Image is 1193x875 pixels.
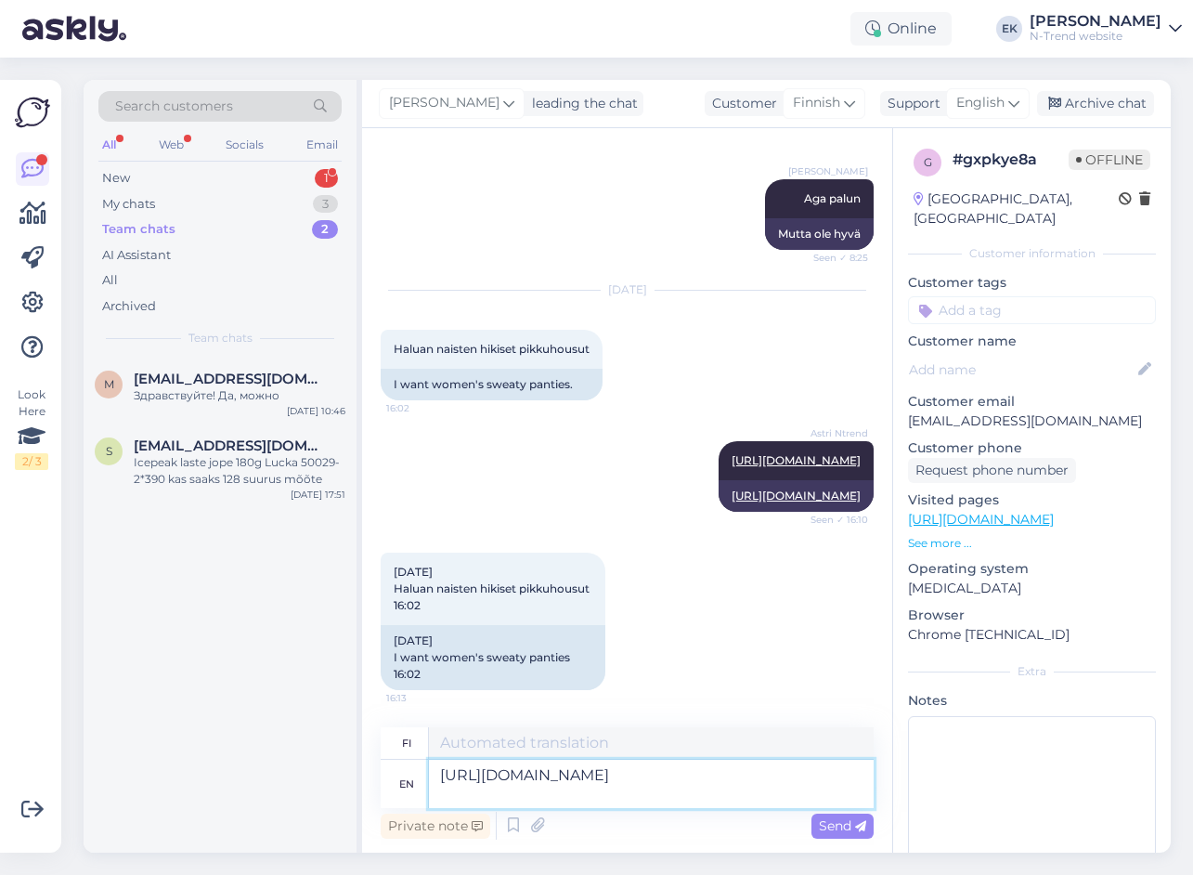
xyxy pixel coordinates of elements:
div: I want women's sweaty panties. [381,369,603,400]
p: [MEDICAL_DATA] [908,579,1156,598]
div: New [102,169,130,188]
div: [PERSON_NAME] [1030,14,1161,29]
div: Support [880,94,940,113]
p: Visited pages [908,490,1156,510]
span: 16:13 [386,691,456,705]
div: Mutta ole hyvä [765,218,874,250]
a: [PERSON_NAME]N-Trend website [1030,14,1182,44]
span: Astri Ntrend [798,426,868,440]
div: AI Assistant [102,246,171,265]
p: Notes [908,691,1156,711]
a: [URL][DOMAIN_NAME] [908,511,1054,528]
span: Aga palun [804,191,861,205]
div: Team chats [102,220,175,239]
div: [DATE] 10:46 [287,404,345,418]
div: Look Here [15,386,48,470]
span: S [106,444,112,458]
span: English [956,93,1005,113]
div: My chats [102,195,155,214]
div: Archived [102,297,156,316]
span: g [924,155,932,169]
span: [DATE] Haluan naisten hikiset pikkuhousut 16:02 [394,565,592,612]
p: [EMAIL_ADDRESS][DOMAIN_NAME] [908,411,1156,431]
span: Send [819,817,866,834]
div: Private note [381,814,490,839]
div: Extra [908,663,1156,680]
span: m [104,377,114,391]
div: Email [303,133,342,157]
div: [DATE] [381,281,874,298]
div: Customer [705,94,777,113]
p: See more ... [908,535,1156,552]
div: All [102,271,118,290]
span: Search customers [115,97,233,116]
div: All [98,133,120,157]
div: Archive chat [1037,91,1154,116]
span: Haluan naisten hikiset pikkuhousut [394,342,590,356]
span: Team chats [188,330,253,346]
span: 16:02 [386,401,456,415]
p: Customer phone [908,438,1156,458]
p: Browser [908,606,1156,625]
div: [GEOGRAPHIC_DATA], [GEOGRAPHIC_DATA] [914,189,1119,229]
span: Finnish [793,93,840,113]
div: leading the chat [525,94,638,113]
div: N-Trend website [1030,29,1161,44]
span: Sigridtyse@gmail.com [134,437,327,454]
textarea: [URL][DOMAIN_NAME] [429,760,874,808]
div: en [399,768,414,800]
div: Icepeak laste jope 180g Lucka 50029-2*390 kas saaks 128 suurus mõõte [134,454,345,488]
div: # gxpkye8a [953,149,1069,171]
p: Customer email [908,392,1156,411]
div: 1 [315,169,338,188]
span: Offline [1069,150,1150,170]
span: Seen ✓ 16:10 [798,513,868,527]
img: Askly Logo [15,95,50,130]
p: Customer tags [908,273,1156,293]
a: [URL][DOMAIN_NAME] [732,489,861,503]
span: [PERSON_NAME] [788,164,868,178]
p: Operating system [908,559,1156,579]
div: 2 / 3 [15,453,48,470]
a: [URL][DOMAIN_NAME] [732,453,861,467]
div: Здравствуйте! Да, можно [134,387,345,404]
div: 2 [312,220,338,239]
div: Customer information [908,245,1156,262]
div: Request phone number [908,458,1076,483]
div: EK [996,16,1022,42]
div: Socials [222,133,267,157]
span: mailiispendla@gmail.com [134,371,327,387]
input: Add name [909,359,1135,380]
div: [DATE] 17:51 [291,488,345,502]
div: Online [850,12,952,46]
input: Add a tag [908,296,1156,324]
p: Chrome [TECHNICAL_ID] [908,625,1156,645]
div: Web [155,133,188,157]
div: 3 [313,195,338,214]
span: [PERSON_NAME] [389,93,499,113]
div: [DATE] I want women's sweaty panties 16:02 [381,625,605,690]
div: fi [402,727,411,759]
p: Customer name [908,332,1156,351]
span: Seen ✓ 8:25 [798,251,868,265]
